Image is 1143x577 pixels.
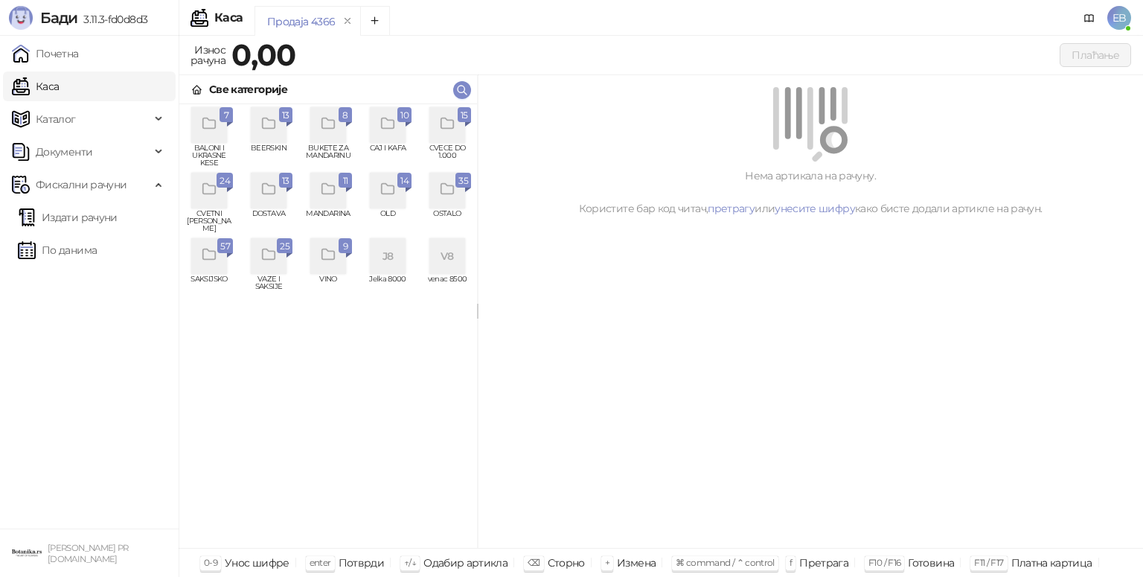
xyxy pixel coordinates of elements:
div: grid [179,104,477,548]
span: 8 [342,107,349,124]
strong: 0,00 [231,36,295,73]
span: ⌫ [528,557,540,568]
span: 14 [400,173,409,189]
img: 64x64-companyLogo-0e2e8aaa-0bd2-431b-8613-6e3c65811325.png [12,538,42,568]
button: Плаћање [1060,43,1131,67]
div: Унос шифре [225,553,289,573]
span: BEERSKIN [245,144,292,167]
span: Jelka 8000 [364,275,412,298]
span: 15 [461,107,468,124]
div: V8 [429,238,465,274]
span: VAZE I SAKSIJE [245,275,292,298]
div: Готовина [908,553,954,573]
span: 7 [222,107,230,124]
span: OSTALO [423,210,471,232]
div: Износ рачуна [188,40,228,70]
span: Документи [36,137,92,167]
span: 11 [342,173,349,189]
div: Платна картица [1011,553,1092,573]
div: Све категорије [209,81,287,98]
span: 35 [458,173,468,189]
span: VINO [304,275,352,298]
img: Logo [9,6,33,30]
span: BUKETE ZA MANDARINU [304,144,352,167]
div: Одабир артикла [423,553,508,573]
span: 3.11.3-fd0d8d3 [77,13,147,26]
span: MANDARINA [304,210,352,232]
span: SAKSIJSKO [185,275,233,298]
span: venac 8500 [423,275,471,298]
span: Фискални рачуни [36,170,127,200]
span: Каталог [36,104,76,134]
div: Претрага [799,553,848,573]
span: 0-9 [204,557,217,568]
span: + [605,557,609,568]
span: OLD [364,210,412,232]
span: enter [310,557,331,568]
span: CAJ I KAFA [364,144,412,167]
span: 13 [282,107,289,124]
a: Почетна [12,39,79,68]
span: CVETNI [PERSON_NAME] [185,210,233,232]
span: 13 [282,173,289,189]
span: Бади [40,9,77,27]
div: J8 [370,238,406,274]
div: Сторно [548,553,585,573]
a: По данима [18,235,97,265]
a: претрагу [708,202,755,215]
span: 24 [220,173,230,189]
span: 25 [280,238,289,255]
span: F11 / F17 [974,557,1003,568]
a: Документација [1078,6,1101,30]
span: EB [1107,6,1131,30]
div: Каса [214,12,243,24]
span: F10 / F16 [868,557,900,568]
div: Измена [617,553,656,573]
button: Add tab [360,6,390,36]
div: Нема артикала на рачуну. Користите бар код читач, или како бисте додали артикле на рачун. [496,168,1125,217]
span: ↑/↓ [404,557,416,568]
span: 10 [400,107,409,124]
a: унесите шифру [775,202,855,215]
span: 57 [220,238,230,255]
span: DOSTAVA [245,210,292,232]
button: remove [338,15,357,28]
div: Продаја 4366 [267,13,335,30]
span: 9 [342,238,349,255]
span: BALONI I UKRASNE KESE [185,144,233,167]
div: Потврди [339,553,385,573]
small: [PERSON_NAME] PR [DOMAIN_NAME] [48,543,129,564]
a: Издати рачуни [18,203,118,232]
span: ⌘ command / ⌃ control [676,557,775,568]
span: CVECE DO 1.000 [423,144,471,167]
a: Каса [12,71,59,101]
span: f [790,557,792,568]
